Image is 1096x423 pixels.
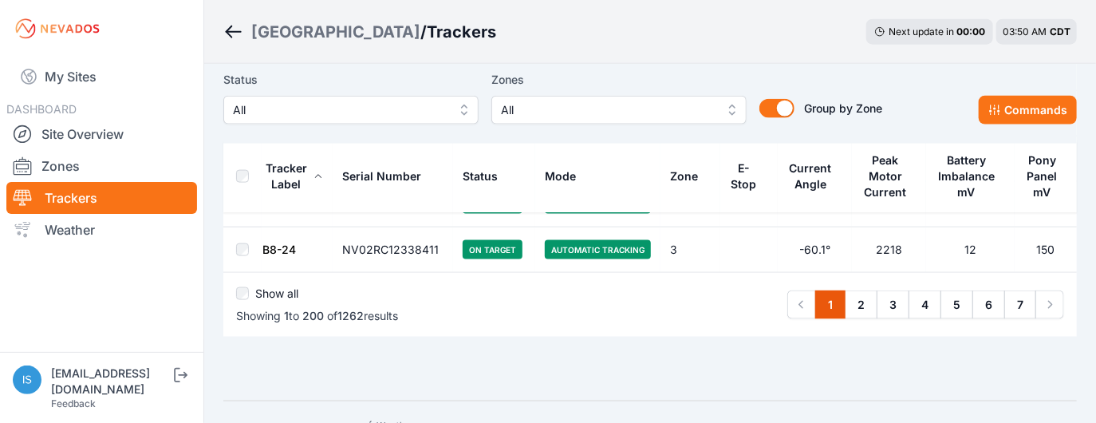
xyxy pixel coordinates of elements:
[6,118,197,150] a: Site Overview
[660,227,720,273] td: 3
[861,152,909,200] div: Peak Motor Current
[333,227,453,273] td: NV02RC12338411
[491,70,747,89] label: Zones
[302,309,324,322] span: 200
[877,291,909,319] a: 3
[778,227,852,273] td: -60.1°
[909,291,941,319] a: 4
[1004,291,1036,319] a: 7
[233,101,447,120] span: All
[979,96,1077,125] button: Commands
[845,291,877,319] a: 2
[13,16,102,42] img: Nevados
[337,309,364,322] span: 1262
[463,157,511,196] button: Status
[545,240,651,259] span: Automatic Tracking
[815,291,846,319] a: 1
[342,168,421,184] div: Serial Number
[670,168,698,184] div: Zone
[1003,26,1047,38] span: 03:50 AM
[463,240,522,259] span: On Target
[1024,141,1067,211] button: Pony Panel mV
[936,141,1005,211] button: Battery Imbalance mV
[262,149,323,204] button: Tracker Label
[940,291,973,319] a: 5
[545,157,589,196] button: Mode
[223,96,479,125] button: All
[889,26,954,38] span: Next update in
[463,168,498,184] div: Status
[861,141,917,211] button: Peak Motor Current
[787,291,1064,319] nav: Pagination
[223,70,479,89] label: Status
[342,157,434,196] button: Serial Number
[956,26,985,38] div: 00 : 00
[1050,26,1070,38] span: CDT
[6,150,197,182] a: Zones
[284,309,289,322] span: 1
[730,160,758,192] div: E-Stop
[787,160,834,192] div: Current Angle
[804,101,882,115] span: Group by Zone
[223,11,496,53] nav: Breadcrumb
[936,152,997,200] div: Battery Imbalance mV
[6,102,77,116] span: DASHBOARD
[427,21,496,43] h3: Trackers
[51,366,171,397] div: [EMAIL_ADDRESS][DOMAIN_NAME]
[787,149,842,204] button: Current Angle
[730,149,768,204] button: E-Stop
[255,286,298,302] label: Show all
[501,101,715,120] span: All
[852,227,926,273] td: 2218
[236,308,398,324] p: Showing to of results
[670,157,711,196] button: Zone
[1024,152,1060,200] div: Pony Panel mV
[926,227,1015,273] td: 12
[491,96,747,125] button: All
[13,366,41,394] img: iswagart@prim.com
[972,291,1005,319] a: 6
[6,214,197,246] a: Weather
[51,397,96,409] a: Feedback
[6,57,197,96] a: My Sites
[1015,227,1077,273] td: 150
[251,21,420,43] a: [GEOGRAPHIC_DATA]
[420,21,427,43] span: /
[262,243,296,256] a: B8-24
[262,160,310,192] div: Tracker Label
[545,168,576,184] div: Mode
[6,182,197,214] a: Trackers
